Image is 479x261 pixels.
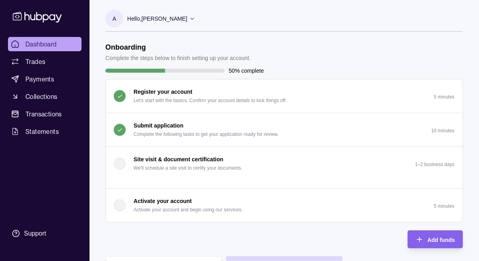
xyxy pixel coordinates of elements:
[8,54,82,69] a: Trades
[105,43,251,52] h1: Onboarding
[105,54,251,62] p: Complete the steps below to finish setting up your account.
[431,128,455,133] p: 10 minutes
[25,127,59,136] span: Statements
[113,14,116,23] p: A
[8,225,82,242] a: Support
[25,57,45,66] span: Trades
[8,107,82,121] a: Transactions
[229,66,264,75] p: 50% complete
[415,162,455,167] p: 1–2 business days
[134,96,287,105] p: Let's start with the basics. Confirm your account details to kick things off.
[134,130,279,139] p: Complete the following tasks to get your application ready for review.
[25,74,54,84] span: Payments
[106,147,463,180] button: Site visit & document certification We'll schedule a site visit to certify your documents.1–2 bus...
[434,94,455,100] p: 5 minutes
[8,72,82,86] a: Payments
[134,155,224,164] p: Site visit & document certification
[134,87,193,96] p: Register your account
[434,203,455,209] p: 5 minutes
[25,109,62,119] span: Transactions
[134,164,243,172] p: We'll schedule a site visit to certify your documents.
[106,79,463,113] button: Register your account Let's start with the basics. Confirm your account details to kick things of...
[8,37,82,51] a: Dashboard
[134,121,183,130] p: Submit application
[106,180,463,188] div: Site visit & document certification We'll schedule a site visit to certify your documents.1–2 bus...
[24,229,46,238] div: Support
[134,197,192,205] p: Activate your account
[106,113,463,147] button: Submit application Complete the following tasks to get your application ready for review.10 minutes
[408,230,463,248] button: Add funds
[25,39,57,49] span: Dashboard
[134,205,243,214] p: Activate your account and begin using our services.
[25,92,57,101] span: Collections
[127,14,187,23] p: Hello, [PERSON_NAME]
[8,124,82,139] a: Statements
[106,189,463,222] button: Activate your account Activate your account and begin using our services.5 minutes
[428,237,455,243] span: Add funds
[8,89,82,104] a: Collections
